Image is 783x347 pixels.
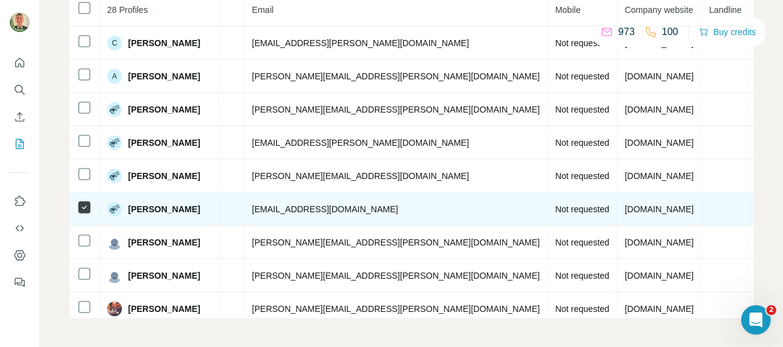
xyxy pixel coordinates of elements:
[252,38,468,48] span: [EMAIL_ADDRESS][PERSON_NAME][DOMAIN_NAME]
[625,171,694,181] span: [DOMAIN_NAME]
[107,69,122,84] div: A
[107,102,122,117] img: Avatar
[128,70,200,82] span: [PERSON_NAME]
[555,38,609,48] span: Not requested
[555,204,609,214] span: Not requested
[10,79,30,101] button: Search
[625,138,694,148] span: [DOMAIN_NAME]
[128,269,200,282] span: [PERSON_NAME]
[625,5,693,15] span: Company website
[625,237,694,247] span: [DOMAIN_NAME]
[107,36,122,50] div: C
[766,305,776,315] span: 2
[107,5,148,15] span: 28 Profiles
[107,135,122,150] img: Avatar
[625,204,694,214] span: [DOMAIN_NAME]
[128,170,200,182] span: [PERSON_NAME]
[252,204,398,214] span: [EMAIL_ADDRESS][DOMAIN_NAME]
[10,52,30,74] button: Quick start
[252,171,468,181] span: [PERSON_NAME][EMAIL_ADDRESS][DOMAIN_NAME]
[618,25,635,39] p: 973
[107,202,122,217] img: Avatar
[252,271,540,281] span: [PERSON_NAME][EMAIL_ADDRESS][PERSON_NAME][DOMAIN_NAME]
[128,203,200,215] span: [PERSON_NAME]
[555,237,609,247] span: Not requested
[10,106,30,128] button: Enrich CSV
[10,133,30,155] button: My lists
[252,138,468,148] span: [EMAIL_ADDRESS][PERSON_NAME][DOMAIN_NAME]
[10,12,30,32] img: Avatar
[555,171,609,181] span: Not requested
[625,271,694,281] span: [DOMAIN_NAME]
[107,268,122,283] img: Avatar
[252,71,540,81] span: [PERSON_NAME][EMAIL_ADDRESS][PERSON_NAME][DOMAIN_NAME]
[107,169,122,183] img: Avatar
[555,271,609,281] span: Not requested
[555,71,609,81] span: Not requested
[10,190,30,212] button: Use Surfe on LinkedIn
[128,103,200,116] span: [PERSON_NAME]
[252,5,273,15] span: Email
[128,37,200,49] span: [PERSON_NAME]
[128,236,200,249] span: [PERSON_NAME]
[252,304,540,314] span: [PERSON_NAME][EMAIL_ADDRESS][PERSON_NAME][DOMAIN_NAME]
[555,105,609,114] span: Not requested
[128,137,200,149] span: [PERSON_NAME]
[625,105,694,114] span: [DOMAIN_NAME]
[252,237,540,247] span: [PERSON_NAME][EMAIL_ADDRESS][PERSON_NAME][DOMAIN_NAME]
[741,305,771,335] iframe: Intercom live chat
[107,235,122,250] img: Avatar
[10,271,30,293] button: Feedback
[662,25,678,39] p: 100
[699,23,756,41] button: Buy credits
[625,38,694,48] span: [DOMAIN_NAME]
[625,71,694,81] span: [DOMAIN_NAME]
[625,304,694,314] span: [DOMAIN_NAME]
[709,5,742,15] span: Landline
[10,244,30,266] button: Dashboard
[555,5,580,15] span: Mobile
[555,138,609,148] span: Not requested
[128,303,200,315] span: [PERSON_NAME]
[107,301,122,316] img: Avatar
[10,217,30,239] button: Use Surfe API
[252,105,540,114] span: [PERSON_NAME][EMAIL_ADDRESS][PERSON_NAME][DOMAIN_NAME]
[555,304,609,314] span: Not requested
